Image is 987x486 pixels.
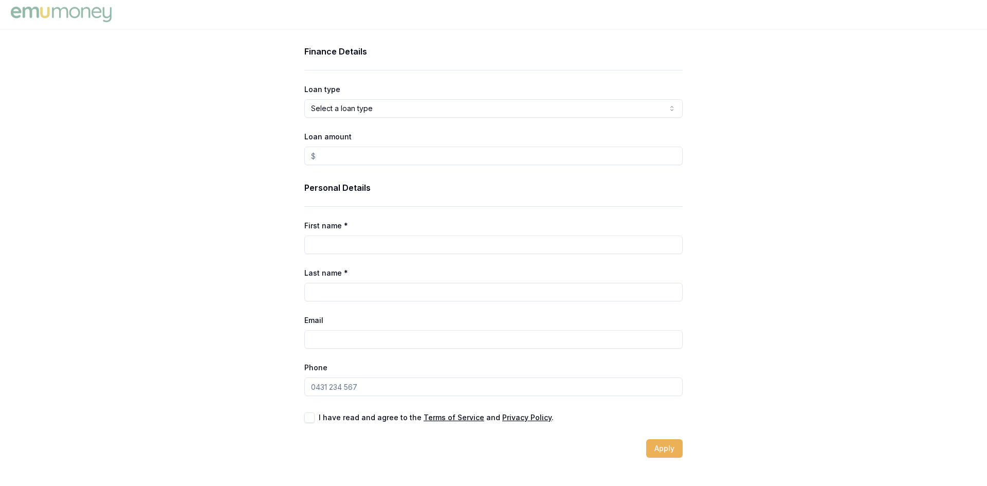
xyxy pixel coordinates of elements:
a: Privacy Policy [502,413,552,422]
label: Last name * [304,268,348,277]
h3: Finance Details [304,45,683,58]
label: I have read and agree to the and . [319,414,554,421]
input: 0431 234 567 [304,377,683,396]
label: Loan type [304,85,340,94]
a: Terms of Service [424,413,484,422]
button: Apply [646,439,683,458]
label: Loan amount [304,132,352,141]
img: Emu Money [8,4,114,25]
label: First name * [304,221,348,230]
input: $ [304,147,683,165]
label: Phone [304,363,327,372]
h3: Personal Details [304,182,683,194]
label: Email [304,316,323,325]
